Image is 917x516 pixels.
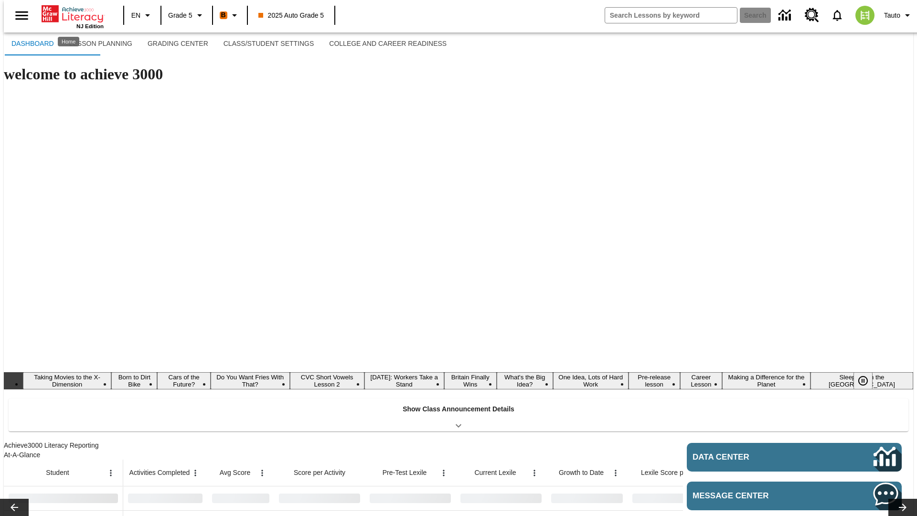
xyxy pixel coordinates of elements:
[290,372,364,389] button: Slide 5 CVC Short Vowels Lesson 2
[221,9,226,21] span: B
[884,11,900,21] span: Tauto
[687,482,902,510] a: Message Center
[527,466,542,480] button: Open Menu
[129,468,190,478] span: Activities Completed
[437,466,451,480] button: Open Menu
[383,468,427,478] span: Pre-Test Lexile
[825,3,850,28] a: Notifications
[553,372,629,389] button: Slide 9 One Idea, Lots of Hard Work
[42,3,104,29] div: Home
[164,7,209,24] button: Grade: Grade 5, Select a grade
[157,372,210,389] button: Slide 3 Cars of the Future?
[140,32,216,55] button: Grading Center
[211,372,290,389] button: Slide 4 Do You Want Fries With That?
[9,398,908,431] div: Show Class Announcement Details
[127,7,158,24] button: Language: EN, Select a language
[4,32,913,55] div: SubNavbar
[188,466,203,480] button: Open Menu
[23,372,111,389] button: Slide 1 Taking Movies to the X-Dimension
[4,450,683,460] div: At-A-Glance
[62,32,140,55] button: Lesson Planning
[855,6,874,25] img: avatar image
[8,1,36,30] button: Open side menu
[364,372,444,389] button: Slide 6 Labor Day: Workers Take a Stand
[810,372,913,389] button: Slide 13 Sleepless in the Animal Kingdom
[608,466,623,480] button: Open Menu
[4,32,62,55] button: Dashboard
[207,486,274,510] div: No Data,
[693,452,819,462] span: Data Center
[123,486,207,510] div: No Data,
[216,7,244,24] button: Boost Class color is orange. Change class color
[46,468,69,478] span: Student
[722,372,810,389] button: Slide 12 Making a Difference for the Planet
[497,372,553,389] button: Slide 8 What's the Big Idea?
[321,32,454,55] button: College and Career Readiness
[4,32,454,55] div: SubNavbar
[474,468,516,478] span: Current Lexile
[104,466,118,480] button: Open Menu
[693,491,822,501] span: Message Center
[880,7,917,24] button: Profile/Settings
[773,2,799,29] a: Data Center
[294,468,345,478] span: Score per Activity
[629,372,680,389] button: Slide 10 Pre-release lesson
[168,11,192,21] span: Grade 5
[403,404,514,414] p: Show Class Announcement Details
[888,499,917,516] button: Lesson carousel, Next
[255,466,269,480] button: Open Menu
[216,32,322,55] button: Class/Student Settings
[853,372,873,389] button: Pause
[641,468,710,478] span: Lexile Score per Month
[853,372,882,389] div: Pause
[680,372,722,389] button: Slide 11 Career Lesson
[76,23,104,29] span: NJ Edition
[559,468,604,478] span: Growth to Date
[58,37,79,46] div: Home
[850,3,880,28] button: Select a new avatar
[687,443,902,472] a: Data Center
[220,468,250,478] span: Avg Score
[799,2,825,28] a: Resource Center, Will open in new tab
[4,441,683,460] span: Achieve3000 Literacy Reporting
[258,11,324,21] span: 2025 Auto Grade 5
[456,486,546,510] div: No Data,
[605,8,737,23] input: search field
[111,372,157,389] button: Slide 2 Born to Dirt Bike
[444,372,497,389] button: Slide 7 Britain Finally Wins
[4,65,913,83] h1: welcome to achieve 3000
[131,11,140,21] span: EN
[42,4,104,23] a: Home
